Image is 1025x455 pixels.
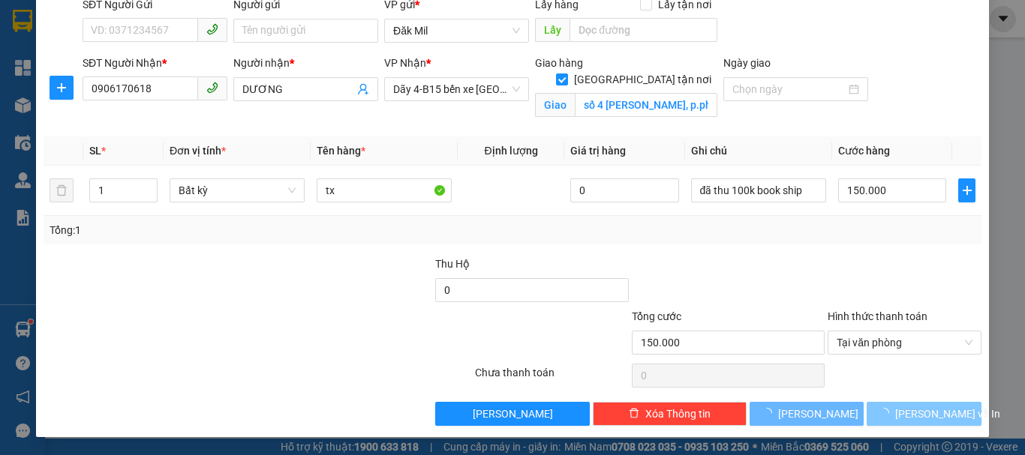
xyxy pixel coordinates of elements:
[50,178,74,202] button: delete
[206,82,218,94] span: phone
[170,145,226,157] span: Đơn vị tính
[206,23,218,35] span: phone
[959,184,975,196] span: plus
[895,406,1000,422] span: [PERSON_NAME] và In
[568,71,717,88] span: [GEOGRAPHIC_DATA] tận nơi
[473,406,553,422] span: [PERSON_NAME]
[484,145,537,157] span: Định lượng
[838,145,890,157] span: Cước hàng
[535,18,570,42] span: Lấy
[384,57,426,69] span: VP Nhận
[317,178,452,202] input: VD: Bàn, Ghế
[50,76,74,100] button: plus
[867,402,981,426] button: [PERSON_NAME] và In
[685,136,832,166] th: Ghi chú
[233,55,378,71] div: Người nhận
[473,364,630,391] div: Chưa thanh toán
[750,402,864,426] button: [PERSON_NAME]
[632,310,681,322] span: Tổng cước
[629,408,639,420] span: delete
[778,406,858,422] span: [PERSON_NAME]
[723,57,771,69] label: Ngày giao
[435,258,470,270] span: Thu Hộ
[645,406,711,422] span: Xóa Thông tin
[83,55,227,71] div: SĐT Người Nhận
[50,222,397,238] div: Tổng: 1
[317,145,365,157] span: Tên hàng
[837,331,972,354] span: Tại văn phòng
[89,145,101,157] span: SL
[958,178,975,202] button: plus
[691,178,826,202] input: Ghi Chú
[593,402,747,426] button: deleteXóa Thông tin
[393,78,520,100] span: Dãy 4-B15 bến xe Miền Đông
[50,82,73,94] span: plus
[828,310,927,322] label: Hình thức thanh toán
[575,93,717,117] input: Giao tận nơi
[357,83,369,95] span: user-add
[435,402,589,426] button: [PERSON_NAME]
[393,19,520,42] span: Đăk Mil
[732,81,846,97] input: Ngày giao
[879,408,895,418] span: loading
[535,93,575,117] span: Giao
[570,145,626,157] span: Giá trị hàng
[570,18,717,42] input: Dọc đường
[535,57,583,69] span: Giao hàng
[570,178,678,202] input: 0
[762,408,778,418] span: loading
[179,179,296,202] span: Bất kỳ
